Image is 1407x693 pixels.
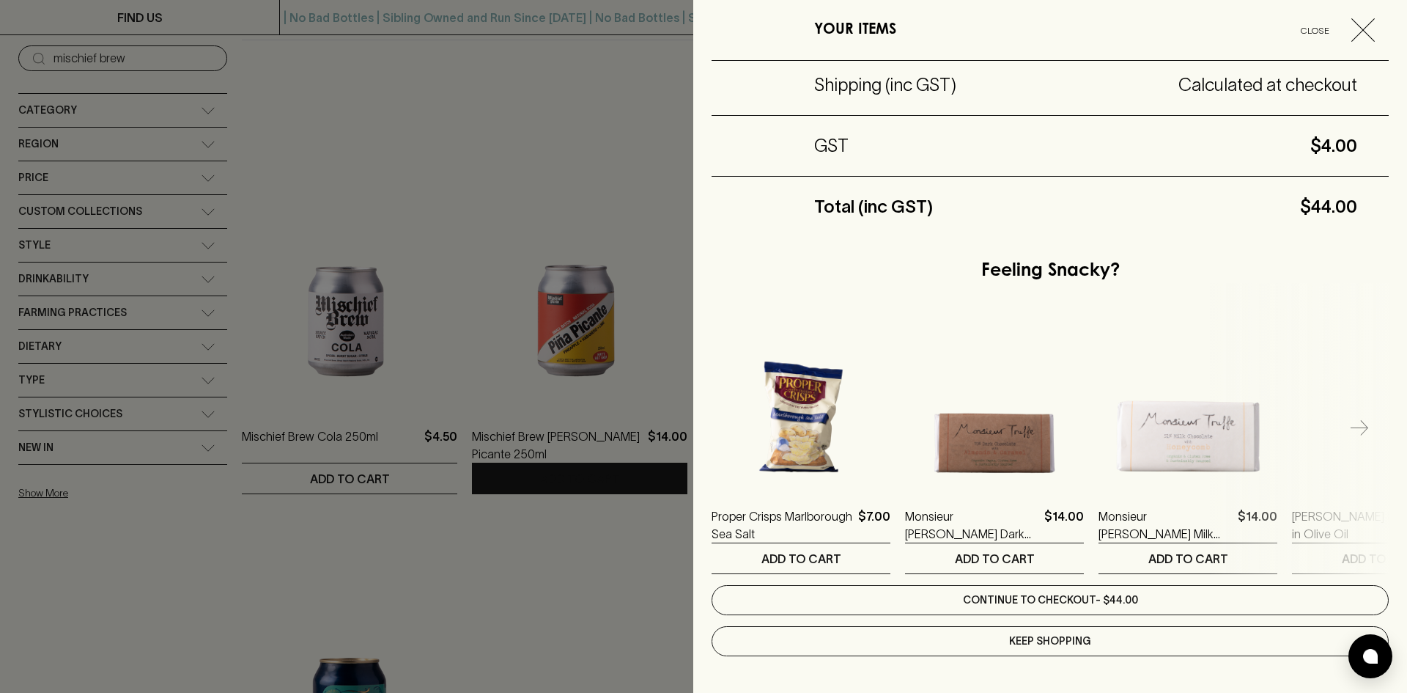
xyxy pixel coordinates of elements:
img: Monsieur Truffe Milk Chocolate With Honeycomb Bar [1098,315,1277,494]
img: Monsieur Truffe Dark Chocolate with Almonds & Caramel [905,315,1084,494]
p: $14.00 [1044,507,1084,543]
a: Monsieur [PERSON_NAME] Dark Chocolate with Almonds & Caramel [905,507,1038,543]
h5: $4.00 [849,134,1357,158]
button: Close [1285,18,1386,42]
h5: GST [814,134,849,158]
h5: Calculated at checkout [956,73,1357,97]
span: Close [1285,23,1345,38]
h6: YOUR ITEMS [814,18,896,42]
h5: Shipping (inc GST) [814,73,956,97]
p: ADD TO CART [1148,550,1228,568]
a: Proper Crisps Marlborough Sea Salt [712,507,852,543]
img: Proper Crisps Marlborough Sea Salt [712,315,890,494]
img: bubble-icon [1363,649,1378,664]
p: ADD TO CART [761,550,841,568]
button: Keep Shopping [712,626,1389,656]
a: Continue to checkout- $44.00 [712,585,1389,615]
h5: Feeling Snacky? [981,260,1120,283]
h5: $44.00 [933,195,1357,219]
a: Monsieur [PERSON_NAME] Milk Chocolate With Honeycomb Bar [1098,507,1232,543]
p: $7.00 [858,507,890,543]
p: ADD TO CART [955,550,1035,568]
h5: Total (inc GST) [814,195,933,219]
button: ADD TO CART [712,543,890,573]
button: ADD TO CART [905,543,1084,573]
p: $14.00 [1238,507,1277,543]
button: ADD TO CART [1098,543,1277,573]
